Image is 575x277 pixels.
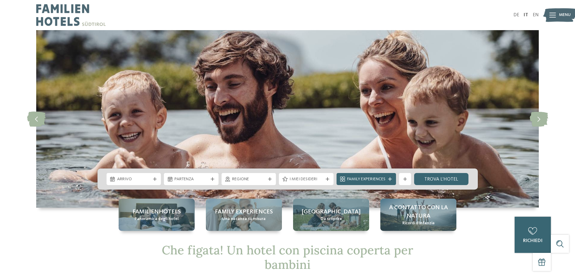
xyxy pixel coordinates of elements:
[515,217,551,253] a: richiedi
[135,216,179,222] span: Panoramica degli hotel
[302,208,361,216] span: [GEOGRAPHIC_DATA]
[523,238,542,243] span: richiedi
[133,208,181,216] span: Familienhotels
[232,176,266,182] span: Regione
[215,208,273,216] span: Family experiences
[380,199,456,231] a: Cercate un hotel con piscina coperta per bambini in Alto Adige? A contatto con la natura Ricordi ...
[222,216,266,222] span: Una vacanza su misura
[559,12,571,18] span: Menu
[289,176,323,182] span: I miei desideri
[293,199,369,231] a: Cercate un hotel con piscina coperta per bambini in Alto Adige? [GEOGRAPHIC_DATA] Da scoprire
[414,173,469,185] a: trova l’hotel
[162,242,413,272] span: Che figata! Un hotel con piscina coperta per bambini
[533,13,539,17] a: EN
[119,199,195,231] a: Cercate un hotel con piscina coperta per bambini in Alto Adige? Familienhotels Panoramica degli h...
[36,30,539,208] img: Cercate un hotel con piscina coperta per bambini in Alto Adige?
[347,176,385,182] span: Family Experiences
[321,216,342,222] span: Da scoprire
[206,199,282,231] a: Cercate un hotel con piscina coperta per bambini in Alto Adige? Family experiences Una vacanza su...
[513,13,519,17] a: DE
[386,203,450,220] span: A contatto con la natura
[117,176,151,182] span: Arrivo
[402,220,435,226] span: Ricordi d’infanzia
[174,176,208,182] span: Partenza
[524,13,528,17] a: IT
